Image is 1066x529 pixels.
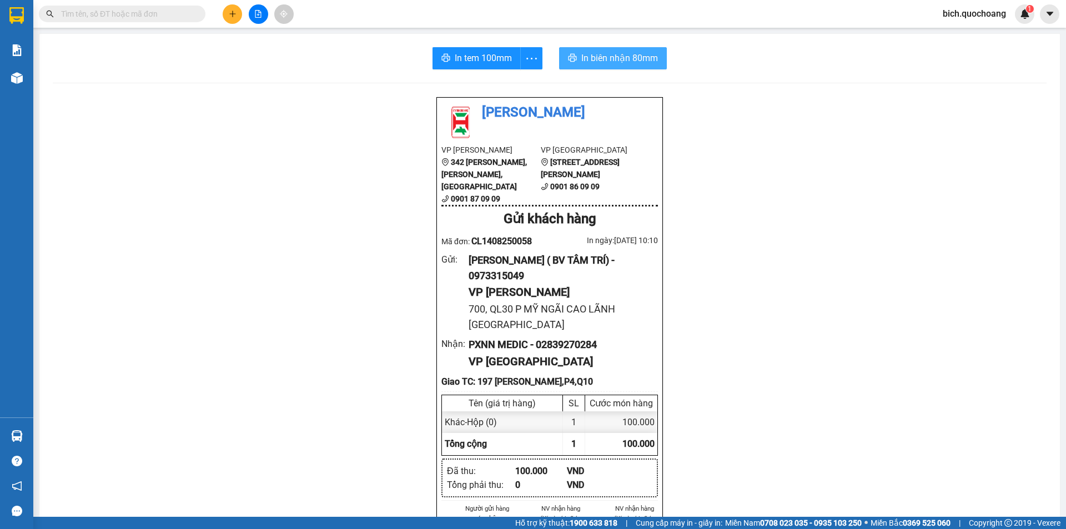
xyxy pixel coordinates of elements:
[441,234,550,248] div: Mã đơn:
[9,7,24,24] img: logo-vxr
[441,253,469,266] div: Gửi :
[11,72,23,84] img: warehouse-icon
[9,23,124,36] div: [PERSON_NAME]
[447,464,515,478] div: Đã thu :
[1026,5,1034,13] sup: 1
[445,417,497,427] span: Khác - Hộp (0)
[585,411,657,433] div: 100.000
[11,430,23,442] img: warehouse-icon
[571,439,576,449] span: 1
[588,398,655,409] div: Cước món hàng
[441,209,658,230] div: Gửi khách hàng
[611,503,658,513] li: NV nhận hàng
[1028,5,1032,13] span: 1
[441,337,469,351] div: Nhận :
[9,11,27,22] span: Gửi:
[451,194,500,203] b: 0901 87 09 09
[1040,4,1059,24] button: caret-down
[559,47,667,69] button: printerIn biên nhận 80mm
[9,9,124,23] div: [PERSON_NAME]
[566,398,582,409] div: SL
[11,44,23,56] img: solution-icon
[132,11,159,22] span: Nhận:
[254,10,262,18] span: file-add
[223,4,242,24] button: plus
[441,158,527,191] b: 342 [PERSON_NAME], [PERSON_NAME], [GEOGRAPHIC_DATA]
[1004,519,1012,527] span: copyright
[46,10,54,18] span: search
[249,4,268,24] button: file-add
[581,51,658,65] span: In biên nhận 80mm
[274,4,294,24] button: aim
[871,517,951,529] span: Miền Bắc
[469,284,649,301] div: VP [PERSON_NAME]
[903,518,951,527] strong: 0369 525 060
[441,102,658,123] li: [PERSON_NAME]
[541,144,640,156] li: VP [GEOGRAPHIC_DATA]
[541,183,549,190] span: phone
[541,158,549,166] span: environment
[445,398,560,409] div: Tên (giá trị hàng)
[280,10,288,18] span: aim
[441,158,449,166] span: environment
[471,236,532,246] span: CL1408250058
[622,439,655,449] span: 100.000
[229,10,237,18] span: plus
[567,464,619,478] div: VND
[132,9,281,23] div: [GEOGRAPHIC_DATA]
[441,375,658,389] div: Giao TC: 197 [PERSON_NAME],P4,Q10
[455,51,512,65] span: In tem 100mm
[725,517,862,529] span: Miền Nam
[541,158,620,179] b: [STREET_ADDRESS][PERSON_NAME]
[469,337,649,352] div: PXNN MEDIC - 02839270284
[1020,9,1030,19] img: icon-new-feature
[520,47,542,69] button: more
[550,182,600,191] b: 0901 86 09 09
[132,23,281,36] div: NƯƠNG
[567,478,619,492] div: VND
[636,517,722,529] span: Cung cấp máy in - giấy in:
[563,411,585,433] div: 1
[469,301,649,333] div: 700, QL30 P MỸ NGÃI CAO LÃNH [GEOGRAPHIC_DATA]
[132,63,281,83] span: [STREET_ADDRESS]
[537,503,585,513] li: NV nhận hàng
[626,517,627,529] span: |
[464,503,511,523] li: Người gửi hàng xác nhận
[959,517,961,529] span: |
[132,52,147,63] span: TC:
[12,456,22,466] span: question-circle
[433,47,521,69] button: printerIn tem 100mm
[447,478,515,492] div: Tổng phải thu :
[132,36,281,52] div: 0939201591
[568,53,577,64] span: printer
[550,234,658,246] div: In ngày: [DATE] 10:10
[441,53,450,64] span: printer
[9,52,124,105] div: TẮC THẦY CAI,P.MỸ PHÚ, [GEOGRAPHIC_DATA], [GEOGRAPHIC_DATA]
[1045,9,1055,19] span: caret-down
[469,353,649,370] div: VP [GEOGRAPHIC_DATA]
[515,517,617,529] span: Hỗ trợ kỹ thuật:
[515,464,567,478] div: 100.000
[441,144,541,156] li: VP [PERSON_NAME]
[469,253,649,284] div: [PERSON_NAME] ( BV TÂM TRÍ) - 0973315049
[760,518,862,527] strong: 0708 023 035 - 0935 103 250
[12,506,22,516] span: message
[864,521,868,525] span: ⚪️
[515,478,567,492] div: 0
[9,36,124,52] div: 0911421295
[570,518,617,527] strong: 1900 633 818
[521,52,542,66] span: more
[441,102,480,141] img: logo.jpg
[441,195,449,203] span: phone
[12,481,22,491] span: notification
[61,8,192,20] input: Tìm tên, số ĐT hoặc mã đơn
[934,7,1015,21] span: bich.quochoang
[445,439,487,449] span: Tổng cộng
